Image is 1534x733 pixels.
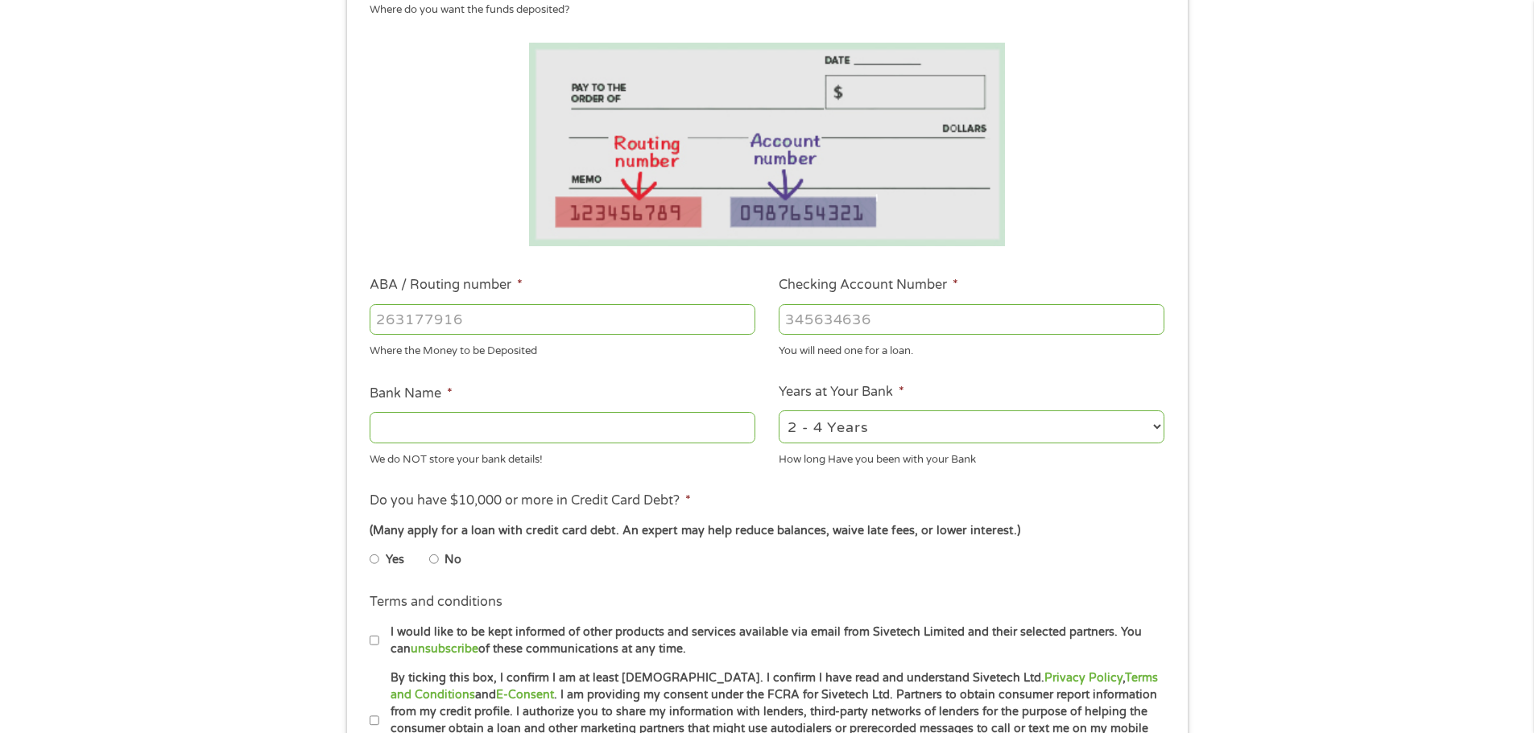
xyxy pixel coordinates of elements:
[779,384,904,401] label: Years at Your Bank
[370,338,755,360] div: Where the Money to be Deposited
[444,551,461,569] label: No
[370,446,755,467] div: We do NOT store your bank details!
[411,642,478,656] a: unsubscribe
[779,304,1164,335] input: 345634636
[496,688,554,702] a: E-Consent
[370,304,755,335] input: 263177916
[1044,671,1123,685] a: Privacy Policy
[779,338,1164,360] div: You will need one for a loan.
[779,277,958,294] label: Checking Account Number
[779,446,1164,467] div: How long Have you been with your Bank
[370,594,502,611] label: Terms and conditions
[370,385,453,402] label: Bank Name
[386,551,404,569] label: Yes
[379,624,1169,658] label: I would like to be kept informed of other products and services available via email from Sivetech...
[370,522,1164,540] div: (Many apply for a loan with credit card debt. An expert may help reduce balances, waive late fees...
[370,492,691,509] label: Do you have $10,000 or more in Credit Card Debt?
[529,43,1006,246] img: Routing number location
[391,671,1158,702] a: Terms and Conditions
[370,2,1152,19] div: Where do you want the funds deposited?
[370,277,523,294] label: ABA / Routing number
